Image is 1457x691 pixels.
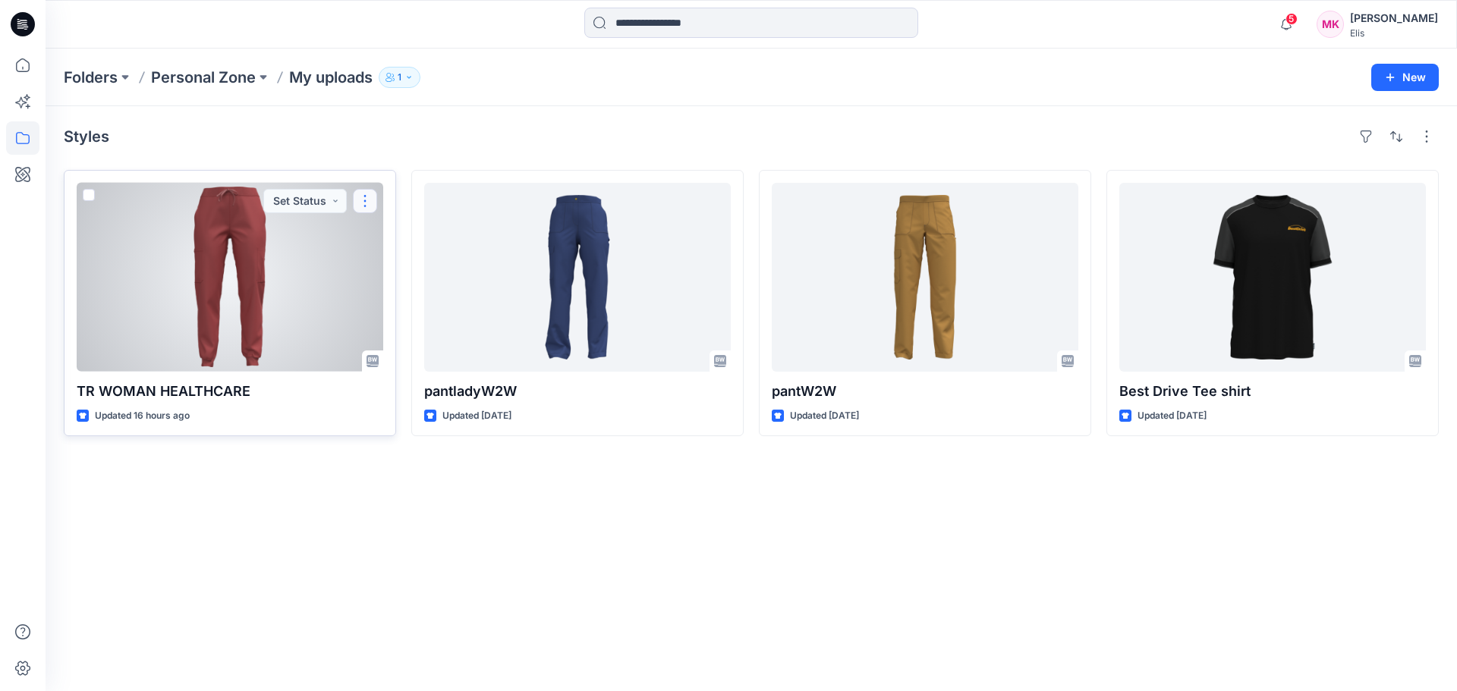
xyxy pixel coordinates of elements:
[790,408,859,424] p: Updated [DATE]
[772,381,1078,402] p: pantW2W
[77,381,383,402] p: TR WOMAN HEALTHCARE
[442,408,511,424] p: Updated [DATE]
[424,183,731,372] a: pantladyW2W
[289,67,373,88] p: My uploads
[1119,381,1426,402] p: Best Drive Tee shirt
[379,67,420,88] button: 1
[1138,408,1207,424] p: Updated [DATE]
[1317,11,1344,38] div: MK
[398,69,401,86] p: 1
[772,183,1078,372] a: pantW2W
[1350,9,1438,27] div: [PERSON_NAME]
[64,127,109,146] h4: Styles
[95,408,190,424] p: Updated 16 hours ago
[151,67,256,88] a: Personal Zone
[1350,27,1438,39] div: Elis
[64,67,118,88] a: Folders
[424,381,731,402] p: pantladyW2W
[1371,64,1439,91] button: New
[1285,13,1298,25] span: 5
[1119,183,1426,372] a: Best Drive Tee shirt
[77,183,383,372] a: TR WOMAN HEALTHCARE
